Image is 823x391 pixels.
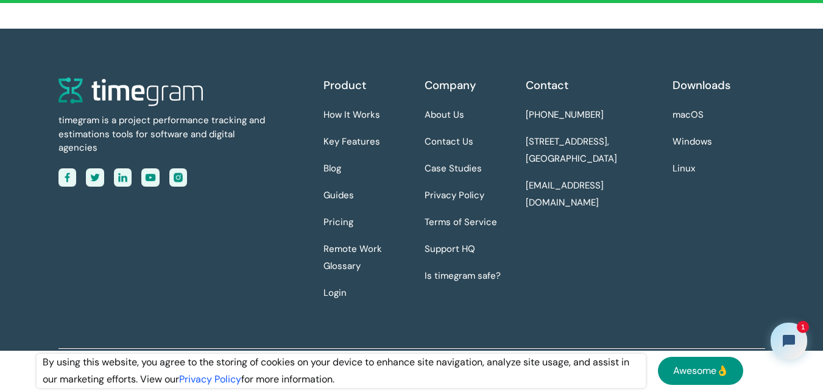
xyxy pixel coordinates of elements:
div: Contact [526,77,568,95]
a: Pricing [323,214,353,231]
div: Downloads [673,77,730,95]
a: Linux [673,160,695,178]
a: Support HQ [425,241,475,258]
a: Remote Work Glossary [323,241,415,275]
div: Product [323,77,366,95]
a: Contact Us [425,134,473,151]
a: Case Studies [425,160,482,178]
a: How It Works [323,107,380,124]
a: Awesome👌 [658,357,743,385]
iframe: Tidio Chat [760,312,818,370]
a: Privacy Policy [425,187,484,204]
div: Company [425,77,476,95]
div: timegram is a project performance tracking and estimations tools for software and digital agencies [58,113,272,155]
a: macOS [673,107,704,124]
a: Windows [673,134,712,151]
a: Is timegram safe? [425,268,501,285]
a: Login [323,285,347,302]
a: Key Features [323,134,380,151]
a: About Us [425,107,464,124]
a: [EMAIL_ADDRESS][DOMAIN_NAME] [526,178,664,212]
a: Blog [323,160,341,178]
a: [PHONE_NUMBER] [526,107,604,124]
a: Terms of Service [425,214,497,231]
a: Guides [323,187,354,204]
div: By using this website, you agree to the storing of cookies on your device to enhance site navigat... [37,354,646,388]
a: [STREET_ADDRESS],[GEOGRAPHIC_DATA] [526,134,617,168]
a: timegram is a project performance tracking and estimations tools for software and digital agencies [58,77,272,155]
a: Privacy Policy [179,373,241,386]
